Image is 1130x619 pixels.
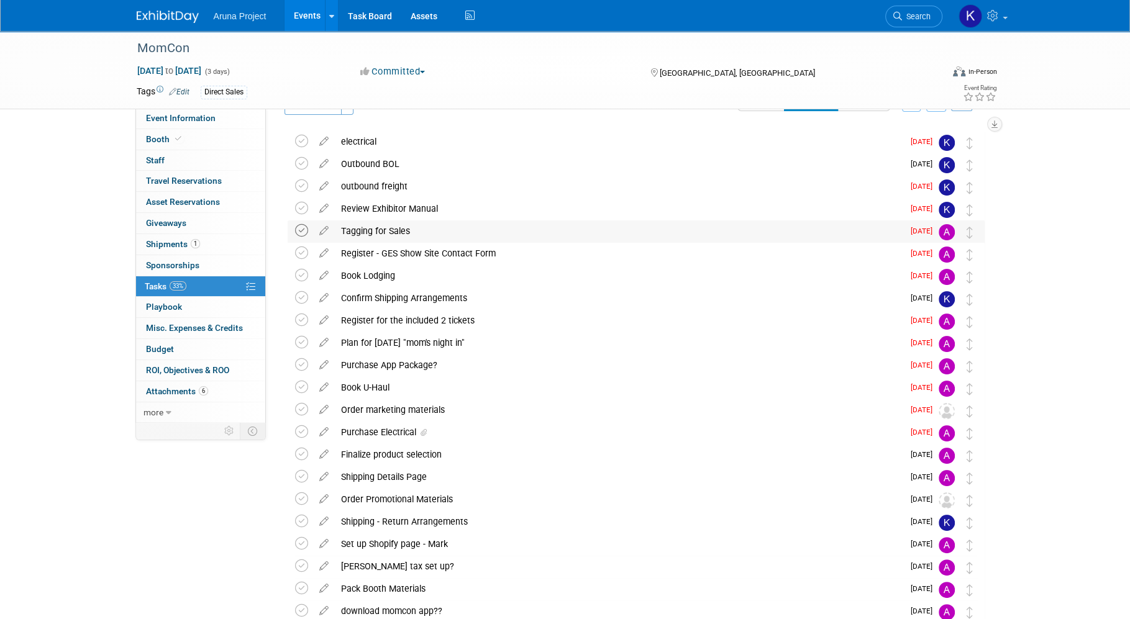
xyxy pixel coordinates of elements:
div: Set up Shopify page - Mark [335,533,903,554]
span: [DATE] [911,450,939,459]
div: Event Format [869,65,997,83]
a: Sponsorships [136,255,265,276]
span: [DATE] [911,249,939,258]
i: Move task [967,517,973,529]
img: April Berg [939,246,955,263]
a: edit [313,292,335,304]
a: edit [313,583,335,594]
div: Confirm Shipping Arrangements [335,287,903,309]
span: [DATE] [911,383,939,392]
div: Direct Sales [201,86,247,99]
i: Move task [967,182,973,194]
a: ROI, Objectives & ROO [136,360,265,381]
span: Attachments [146,386,208,396]
img: April Berg [939,336,955,352]
img: Format-Inperson.png [953,66,965,76]
a: edit [313,605,335,617]
div: Tagging for Sales [335,220,903,242]
div: Register - GES Show Site Contact Form [335,243,903,264]
a: edit [313,158,335,169]
i: Move task [967,428,973,440]
span: [DATE] [911,204,939,213]
img: Unassigned [939,403,955,419]
a: edit [313,427,335,438]
i: Booth reservation complete [175,135,181,142]
a: Edit [169,88,189,96]
span: [DATE] [911,294,939,302]
img: April Berg [939,358,955,374]
div: Order Promotional Materials [335,489,903,510]
img: Unassigned [939,492,955,508]
img: April Berg [939,559,955,576]
div: Finalize product selection [335,444,903,465]
span: [DATE] [911,316,939,325]
div: Review Exhibitor Manual [335,198,903,219]
span: Shipments [146,239,200,249]
span: Search [902,12,931,21]
span: 6 [199,386,208,395]
span: [GEOGRAPHIC_DATA], [GEOGRAPHIC_DATA] [660,68,815,78]
img: April Berg [939,537,955,553]
a: edit [313,248,335,259]
td: Personalize Event Tab Strip [219,423,240,439]
i: Move task [967,338,973,350]
div: Order marketing materials [335,399,903,420]
i: Move task [967,271,973,283]
span: [DATE] [911,472,939,481]
a: edit [313,382,335,393]
img: April Berg [939,582,955,598]
i: Move task [967,294,973,305]
span: [DATE] [911,182,939,191]
i: Move task [967,584,973,596]
i: Move task [967,472,973,484]
img: April Berg [939,224,955,240]
a: edit [313,203,335,214]
a: Asset Reservations [136,192,265,212]
i: Move task [967,316,973,328]
span: [DATE] [911,584,939,593]
div: Outbound BOL [335,153,903,174]
i: Move task [967,450,973,462]
a: Shipments1 [136,234,265,255]
span: [DATE] [911,227,939,235]
a: edit [313,359,335,371]
i: Move task [967,405,973,417]
span: Booth [146,134,184,144]
div: In-Person [967,67,996,76]
i: Move task [967,160,973,171]
i: Move task [967,204,973,216]
span: [DATE] [911,137,939,146]
img: April Berg [939,314,955,330]
span: Asset Reservations [146,197,220,207]
img: Kristal Miller [939,135,955,151]
i: Move task [967,607,973,618]
img: Kristal Miller [959,4,982,28]
img: Kristal Miller [939,515,955,531]
div: Book U-Haul [335,377,903,398]
img: April Berg [939,269,955,285]
span: 1 [191,239,200,248]
div: Pack Booth Materials [335,578,903,599]
a: Booth [136,129,265,150]
span: 33% [170,281,186,291]
i: Move task [967,137,973,149]
a: edit [313,270,335,281]
span: Playbook [146,302,182,312]
span: more [144,407,163,417]
span: [DATE] [911,361,939,369]
div: Shipping Details Page [335,466,903,487]
span: [DATE] [911,160,939,168]
div: Purchase Electrical [335,422,903,443]
span: Giveaways [146,218,186,228]
span: [DATE] [911,562,939,571]
div: Plan for [DATE] "mom's night in" [335,332,903,353]
i: Move task [967,540,973,551]
div: Register for the included 2 tickets [335,310,903,331]
td: Tags [137,85,189,99]
a: Giveaways [136,213,265,233]
span: Tasks [145,281,186,291]
span: [DATE] [911,405,939,414]
span: [DATE] [911,607,939,615]
img: April Berg [939,381,955,397]
img: Kristal Miller [939,202,955,218]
